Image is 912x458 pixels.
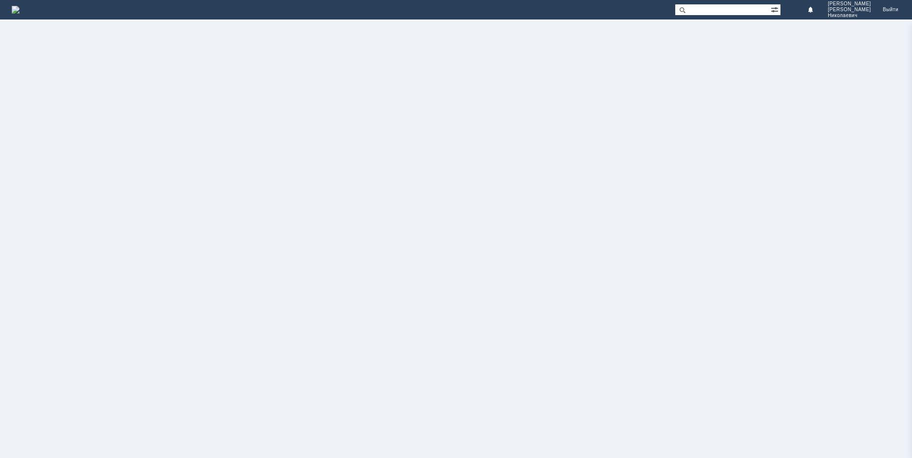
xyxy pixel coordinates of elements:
[12,6,19,14] img: logo
[828,13,871,19] span: Николаевич
[828,7,871,13] span: [PERSON_NAME]
[828,1,871,7] span: [PERSON_NAME]
[771,4,780,14] span: Расширенный поиск
[12,6,19,14] a: Перейти на домашнюю страницу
